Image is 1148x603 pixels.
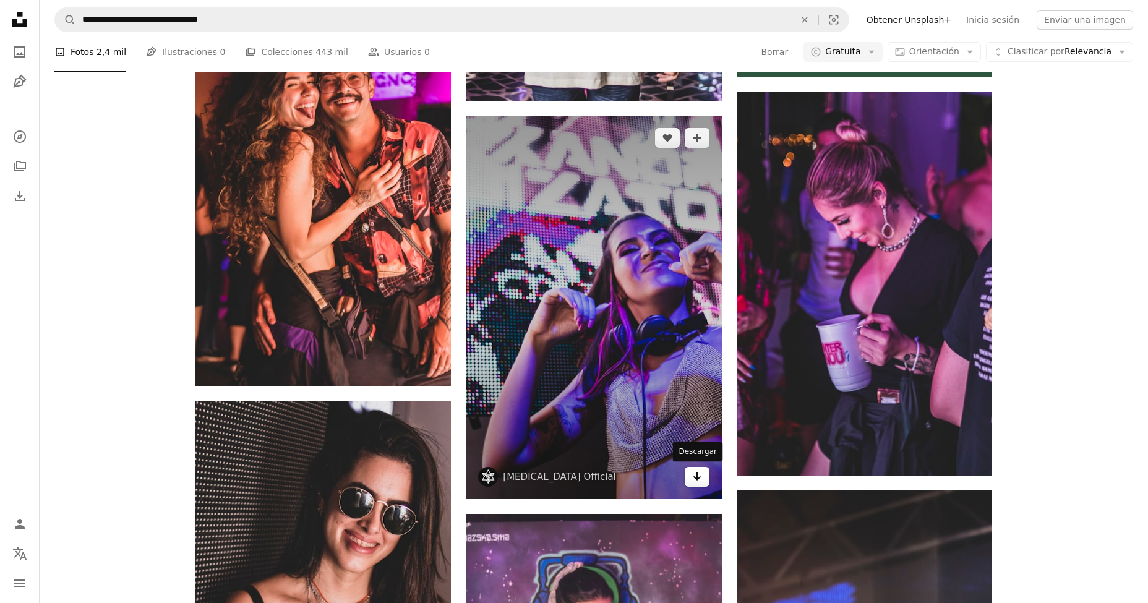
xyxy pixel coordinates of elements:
[760,42,789,62] button: Borrar
[146,32,225,72] a: Ilustraciones 0
[819,8,849,32] button: Búsqueda visual
[1008,46,1064,56] span: Clasificar por
[1008,46,1112,58] span: Relevancia
[7,571,32,596] button: Menú
[1037,10,1133,30] button: Enviar una imagen
[195,2,451,386] img: Un hombre y una mujer bailando juntos en una fiesta
[959,10,1027,30] a: Inicia sesión
[909,46,959,56] span: Orientación
[685,467,709,487] a: Descargar
[655,128,680,148] button: Me gusta
[54,7,849,32] form: Encuentra imágenes en todo el sitio
[791,8,818,32] button: Borrar
[7,184,32,208] a: Historial de descargas
[466,116,721,499] img: Una mujer con auriculares puestos de pie frente a una pared
[859,10,959,30] a: Obtener Unsplash+
[7,124,32,149] a: Explorar
[368,32,430,72] a: Usuarios 0
[888,42,981,62] button: Orientación
[7,511,32,536] a: Iniciar sesión / Registrarse
[195,587,451,598] a: Una mujer con un bikini negro y gafas de sol
[803,42,883,62] button: Gratuita
[220,45,225,59] span: 0
[685,128,709,148] button: Añade a la colección
[55,8,76,32] button: Buscar en Unsplash
[7,69,32,94] a: Ilustraciones
[737,278,992,289] a: Una mujer con un vestido negro sosteniendo una taza
[424,45,430,59] span: 0
[825,46,861,58] span: Gratuita
[245,32,348,72] a: Colecciones 443 mil
[478,467,498,487] img: Ve al perfil de Abstral Official
[466,302,721,313] a: Una mujer con auriculares puestos de pie frente a una pared
[673,442,723,462] div: Descargar
[503,471,615,483] a: [MEDICAL_DATA] Official
[737,92,992,476] img: Una mujer con un vestido negro sosteniendo una taza
[7,154,32,179] a: Colecciones
[195,189,451,200] a: Un hombre y una mujer bailando juntos en una fiesta
[7,7,32,35] a: Inicio — Unsplash
[986,42,1133,62] button: Clasificar porRelevancia
[7,541,32,566] button: Idioma
[315,45,348,59] span: 443 mil
[7,40,32,64] a: Fotos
